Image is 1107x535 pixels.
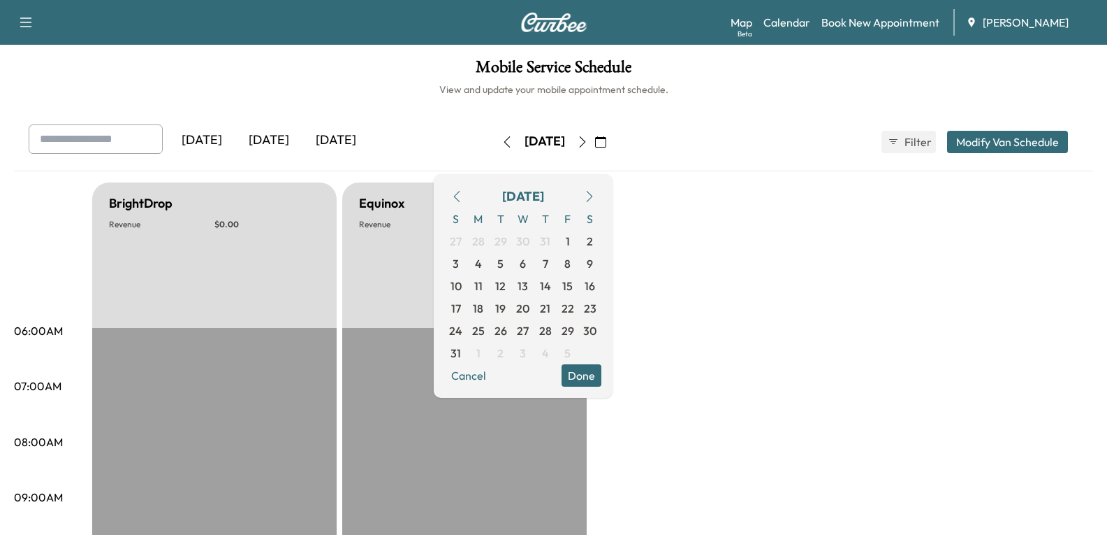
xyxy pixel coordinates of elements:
span: 25 [472,322,485,339]
span: 28 [539,322,552,339]
span: 30 [583,322,596,339]
span: 7 [543,255,548,272]
span: 2 [587,233,593,250]
span: 22 [562,300,574,317]
span: 1 [566,233,570,250]
span: 17 [451,300,461,317]
div: [DATE] [502,187,544,206]
span: 2 [497,345,504,362]
span: 20 [516,300,529,317]
span: 15 [562,278,573,294]
h5: BrightDrop [109,194,173,213]
span: 26 [494,322,507,339]
p: $ 0.00 [214,219,320,230]
div: [DATE] [168,124,235,157]
span: 29 [562,322,574,339]
span: 5 [497,255,504,272]
h1: Mobile Service Schedule [14,59,1093,83]
div: [DATE] [525,133,565,150]
img: Curbee Logo [520,13,587,32]
span: 27 [517,322,529,339]
span: 28 [472,233,485,250]
span: 19 [495,300,506,317]
span: Filter [904,134,930,150]
span: 5 [564,345,571,362]
p: 06:00AM [14,322,63,339]
span: M [467,208,490,230]
button: Filter [881,131,936,153]
span: 11 [474,278,483,294]
a: MapBeta [731,14,752,31]
p: 08:00AM [14,434,63,450]
span: T [534,208,557,230]
span: 31 [450,345,461,362]
span: 8 [564,255,571,272]
button: Modify Van Schedule [947,131,1068,153]
div: [DATE] [302,124,369,157]
button: Done [562,364,601,387]
div: Beta [738,29,752,39]
span: 1 [476,345,481,362]
span: 4 [542,345,549,362]
span: 18 [473,300,483,317]
button: Cancel [445,364,492,387]
span: 13 [518,278,528,294]
span: 21 [540,300,550,317]
span: F [557,208,579,230]
span: S [445,208,467,230]
p: Revenue [359,219,464,230]
span: W [512,208,534,230]
span: 27 [450,233,462,250]
div: [DATE] [235,124,302,157]
span: [PERSON_NAME] [983,14,1069,31]
span: S [579,208,601,230]
span: T [490,208,512,230]
h6: View and update your mobile appointment schedule. [14,83,1093,97]
span: 9 [587,255,593,272]
span: 30 [516,233,529,250]
span: 10 [450,278,462,294]
span: 24 [449,322,462,339]
p: 07:00AM [14,378,61,394]
span: 31 [540,233,550,250]
span: 6 [520,255,526,272]
span: 23 [584,300,596,317]
span: 12 [495,278,506,294]
span: 3 [520,345,526,362]
span: 16 [585,278,595,294]
a: Book New Appointment [821,14,939,31]
a: Calendar [763,14,810,31]
span: 4 [475,255,482,272]
p: 09:00AM [14,489,63,506]
span: 14 [540,278,551,294]
span: 3 [453,255,459,272]
h5: Equinox [359,194,404,213]
span: 29 [494,233,507,250]
p: Revenue [109,219,214,230]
